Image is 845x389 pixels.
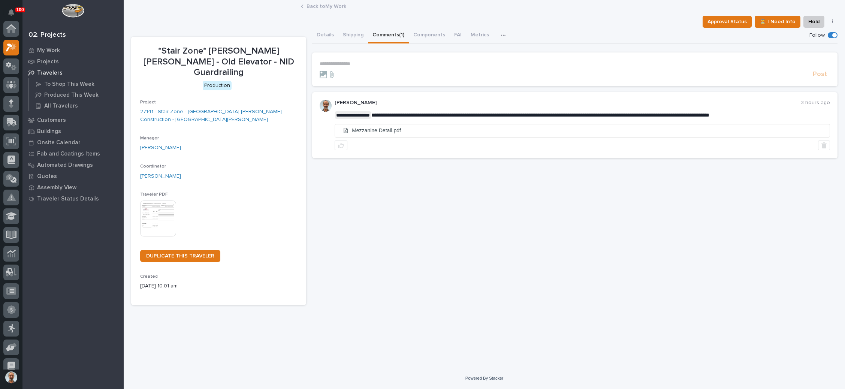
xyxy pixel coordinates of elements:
p: Projects [37,58,59,65]
p: [PERSON_NAME] [335,100,801,106]
a: 27141 - Stair Zone - [GEOGRAPHIC_DATA] [PERSON_NAME] Construction - [GEOGRAPHIC_DATA][PERSON_NAME] [140,108,297,124]
a: Buildings [22,126,124,137]
div: Production [203,81,232,90]
a: Projects [22,56,124,67]
a: DUPLICATE THIS TRAVELER [140,250,220,262]
button: Approval Status [703,16,752,28]
a: Automated Drawings [22,159,124,171]
a: Assembly View [22,182,124,193]
p: Traveler Status Details [37,196,99,202]
span: Post [813,70,827,79]
span: Project [140,100,156,105]
a: [PERSON_NAME] [140,172,181,180]
span: Traveler PDF [140,192,168,197]
span: DUPLICATE THIS TRAVELER [146,253,214,259]
p: 3 hours ago [801,100,830,106]
p: Automated Drawings [37,162,93,169]
a: Travelers [22,67,124,78]
span: Manager [140,136,159,141]
button: Delete post [818,141,830,150]
a: Quotes [22,171,124,182]
a: Onsite Calendar [22,137,124,148]
a: Mezzanine Detail.pdf [335,124,830,137]
p: All Travelers [44,103,78,109]
button: like this post [335,141,347,150]
a: Produced This Week [29,90,124,100]
button: Details [312,28,338,43]
div: Notifications100 [9,9,19,21]
a: To Shop This Week [29,79,124,89]
button: Notifications [3,4,19,20]
span: Hold [808,17,820,26]
button: ⏳ I Need Info [755,16,800,28]
span: Created [140,274,158,279]
button: Comments (1) [368,28,409,43]
span: Approval Status [707,17,747,26]
p: Fab and Coatings Items [37,151,100,157]
button: Shipping [338,28,368,43]
img: Workspace Logo [62,4,84,18]
p: *Stair Zone* [PERSON_NAME] [PERSON_NAME] - Old Elevator - NID Guardrailing [140,46,297,78]
span: Coordinator [140,164,166,169]
p: Follow [809,32,825,39]
a: Traveler Status Details [22,193,124,204]
p: 100 [16,7,24,12]
p: My Work [37,47,60,54]
a: [PERSON_NAME] [140,144,181,152]
a: All Travelers [29,100,124,111]
button: Components [409,28,450,43]
a: Fab and Coatings Items [22,148,124,159]
div: 02. Projects [28,31,66,39]
p: Travelers [37,70,63,76]
a: My Work [22,45,124,56]
img: AOh14GhUnP333BqRmXh-vZ-TpYZQaFVsuOFmGre8SRZf2A=s96-c [320,100,332,112]
p: Buildings [37,128,61,135]
button: Metrics [466,28,494,43]
a: Powered By Stacker [465,376,503,380]
p: To Shop This Week [44,81,94,88]
a: Customers [22,114,124,126]
p: Assembly View [37,184,76,191]
span: ⏳ I Need Info [760,17,796,26]
p: Onsite Calendar [37,139,81,146]
p: [DATE] 10:01 am [140,282,297,290]
p: Quotes [37,173,57,180]
p: Produced This Week [44,92,99,99]
button: Hold [803,16,824,28]
p: Customers [37,117,66,124]
button: FAI [450,28,466,43]
button: Post [810,70,830,79]
a: Back toMy Work [307,1,346,10]
button: users-avatar [3,370,19,385]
